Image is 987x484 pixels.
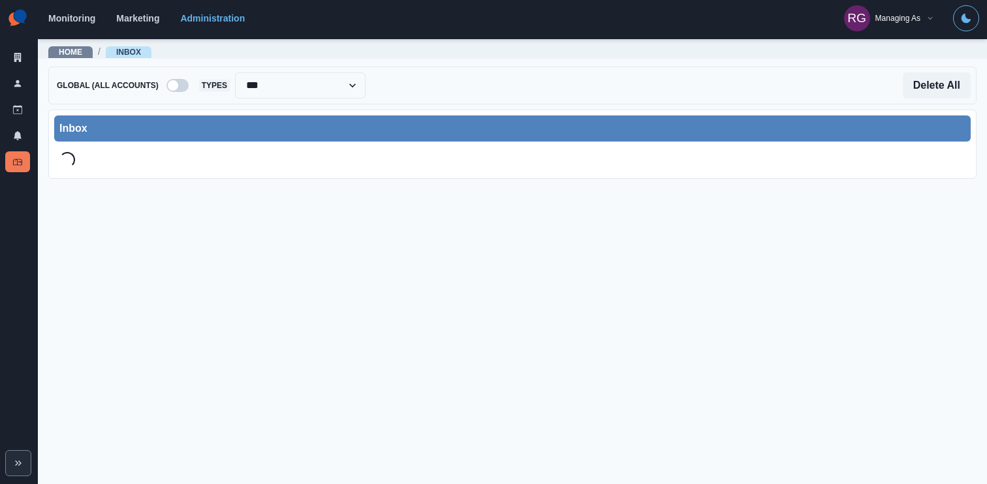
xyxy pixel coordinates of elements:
[5,125,30,146] a: Notifications
[98,45,101,59] span: /
[5,151,30,172] a: Inbox
[59,48,82,57] a: Home
[116,48,141,57] a: Inbox
[48,45,151,59] nav: breadcrumb
[847,3,866,34] div: Russel Gabiosa
[953,5,979,31] button: Toggle Mode
[5,99,30,120] a: Draft Posts
[5,73,30,94] a: Users
[48,13,95,23] a: Monitoring
[199,80,230,91] span: Types
[180,13,245,23] a: Administration
[875,14,920,23] div: Managing As
[5,450,31,476] button: Expand
[116,13,159,23] a: Marketing
[5,47,30,68] a: Clients
[834,5,945,31] button: Managing As
[903,72,971,98] button: Delete All
[59,121,965,136] div: Inbox
[54,80,161,91] span: Global (All Accounts)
